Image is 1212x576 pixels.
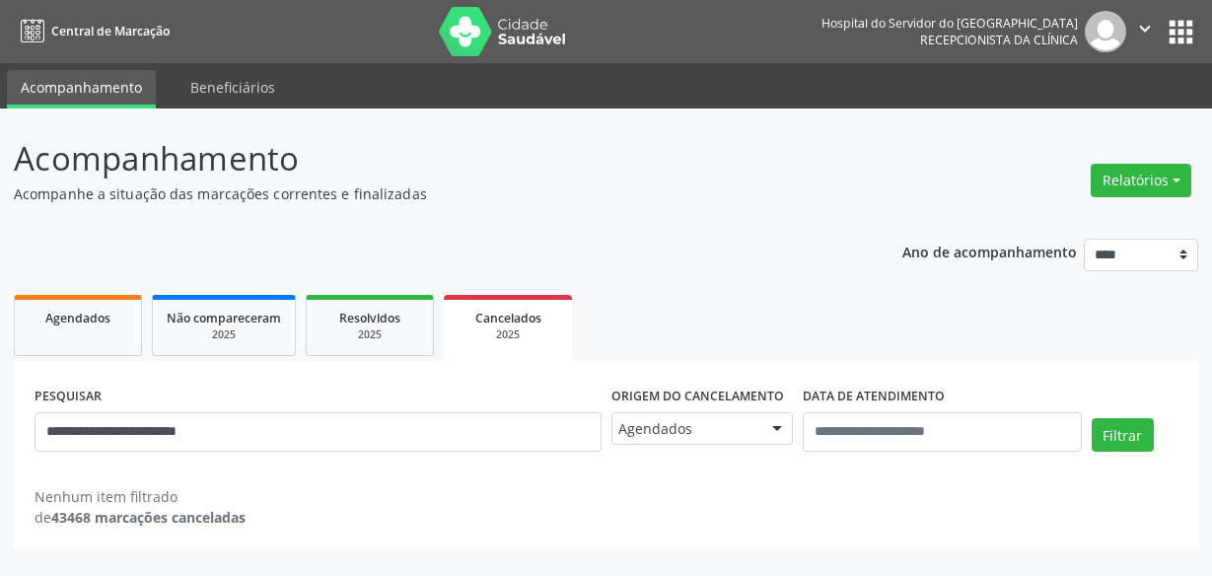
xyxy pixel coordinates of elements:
img: img [1085,11,1126,52]
span: Agendados [618,419,753,439]
label: PESQUISAR [35,382,102,412]
a: Beneficiários [177,70,289,105]
span: Agendados [45,310,110,326]
p: Ano de acompanhamento [902,239,1077,263]
span: Cancelados [475,310,541,326]
div: 2025 [458,327,558,342]
button: Filtrar [1092,418,1154,452]
span: Não compareceram [167,310,281,326]
div: de [35,507,246,528]
button:  [1126,11,1164,52]
a: Central de Marcação [14,15,170,47]
span: Resolvidos [339,310,400,326]
div: 2025 [167,327,281,342]
p: Acompanhamento [14,134,843,183]
div: Nenhum item filtrado [35,486,246,507]
label: Origem do cancelamento [611,382,784,412]
p: Acompanhe a situação das marcações correntes e finalizadas [14,183,843,204]
strong: 43468 marcações canceladas [51,508,246,527]
div: 2025 [321,327,419,342]
button: Relatórios [1091,164,1191,197]
span: Recepcionista da clínica [920,32,1078,48]
a: Acompanhamento [7,70,156,108]
span: Central de Marcação [51,23,170,39]
button: apps [1164,15,1198,49]
i:  [1134,18,1156,39]
label: DATA DE ATENDIMENTO [803,382,945,412]
div: Hospital do Servidor do [GEOGRAPHIC_DATA] [821,15,1078,32]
